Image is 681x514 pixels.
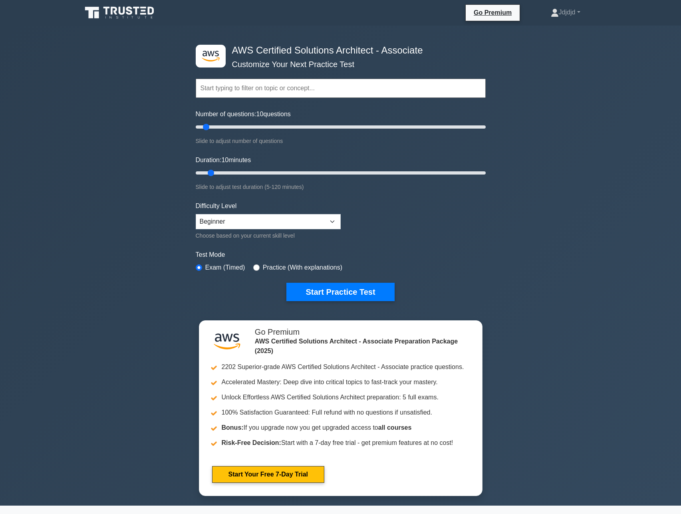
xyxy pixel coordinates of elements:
input: Start typing to filter on topic or concept... [196,79,486,98]
label: Exam (Timed) [205,263,245,272]
label: Practice (With explanations) [263,263,342,272]
div: Choose based on your current skill level [196,231,341,240]
label: Difficulty Level [196,201,237,211]
span: 10 [221,157,228,163]
span: 10 [256,111,264,117]
h4: AWS Certified Solutions Architect - Associate [229,45,447,56]
label: Number of questions: questions [196,109,291,119]
a: Start Your Free 7-Day Trial [212,466,324,483]
div: Slide to adjust test duration (5-120 minutes) [196,182,486,192]
div: Slide to adjust number of questions [196,136,486,146]
label: Duration: minutes [196,155,251,165]
a: Jdjdjd [532,4,600,20]
a: Go Premium [469,8,516,18]
label: Test Mode [196,250,486,260]
button: Start Practice Test [286,283,394,301]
